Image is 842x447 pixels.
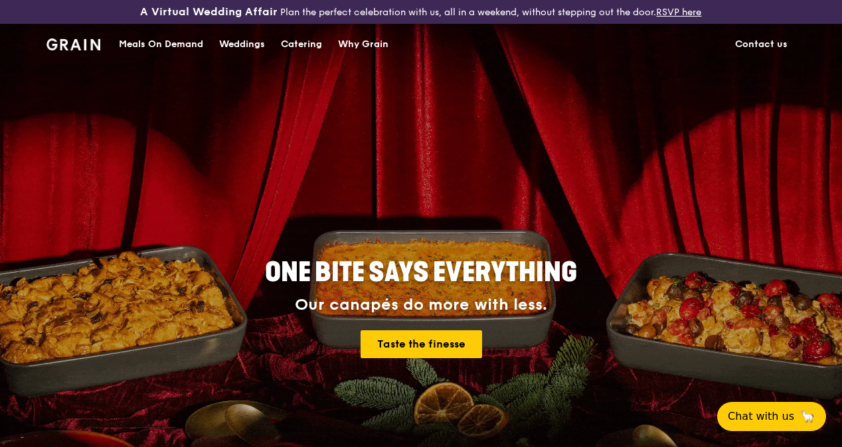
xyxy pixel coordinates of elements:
span: 🦙 [800,409,815,424]
div: Weddings [219,25,265,64]
a: GrainGrain [46,23,100,63]
a: Weddings [211,25,273,64]
div: Plan the perfect celebration with us, all in a weekend, without stepping out the door. [140,5,701,19]
div: Why Grain [338,25,388,64]
div: Our canapés do more with less. [182,296,660,314]
a: Catering [273,25,330,64]
h3: A Virtual Wedding Affair [140,5,278,19]
button: Chat with us🦙 [717,402,826,431]
a: RSVP here [656,7,701,18]
span: Chat with us [728,409,794,424]
div: Meals On Demand [119,25,203,64]
img: Grain [46,38,100,50]
a: Taste the finesse [361,330,482,358]
a: Why Grain [330,25,396,64]
div: Catering [281,25,322,64]
a: Contact us [727,25,796,64]
span: ONE BITE SAYS EVERYTHING [265,257,577,288]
